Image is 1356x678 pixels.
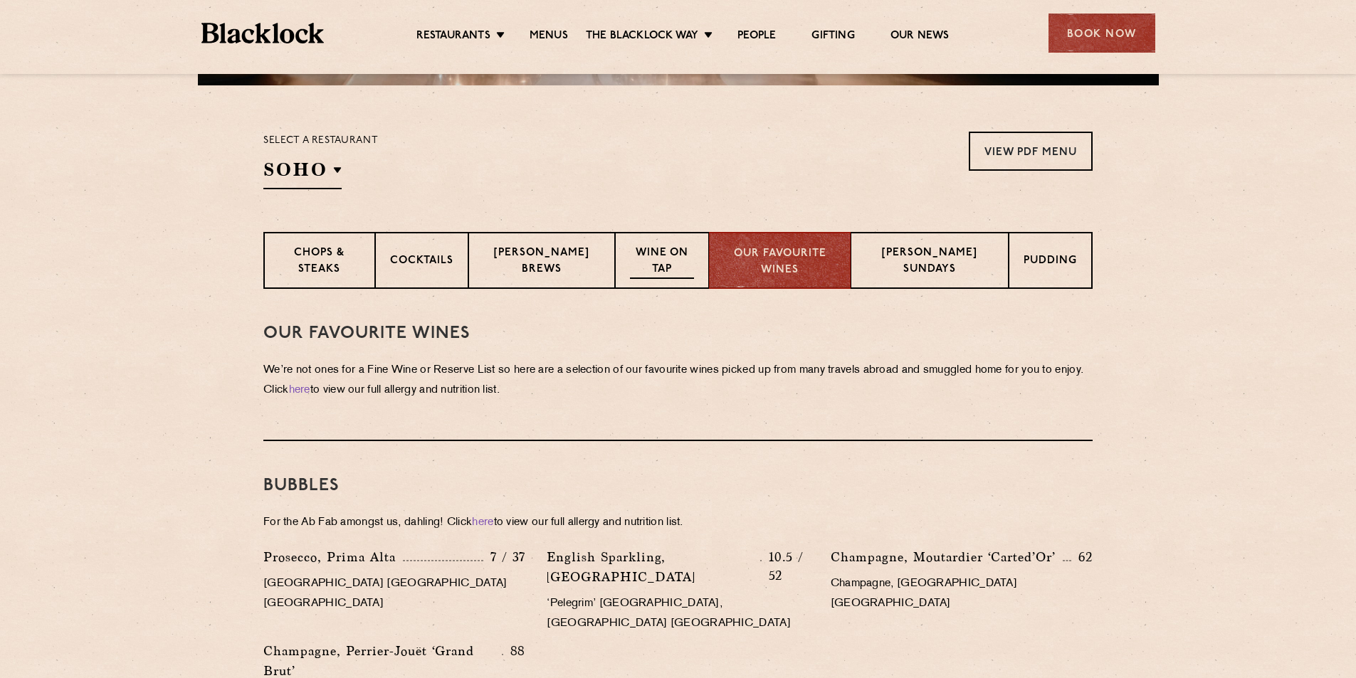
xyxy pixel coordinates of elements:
p: Our favourite wines [724,246,836,278]
h3: bubbles [263,477,1093,495]
p: [GEOGRAPHIC_DATA] [GEOGRAPHIC_DATA] [GEOGRAPHIC_DATA] [263,574,525,614]
a: Restaurants [416,29,490,45]
p: [PERSON_NAME] Brews [483,245,600,279]
p: Pudding [1024,253,1077,271]
p: We’re not ones for a Fine Wine or Reserve List so here are a selection of our favourite wines pic... [263,361,1093,401]
p: For the Ab Fab amongst us, dahling! Click to view our full allergy and nutrition list. [263,513,1093,533]
p: 7 / 37 [483,548,525,566]
a: Menus [530,29,568,45]
h3: Our Favourite Wines [263,324,1093,343]
a: People [737,29,776,45]
h2: SOHO [263,157,342,189]
p: 88 [503,642,526,660]
p: Champagne, [GEOGRAPHIC_DATA] [GEOGRAPHIC_DATA] [831,574,1093,614]
img: BL_Textured_Logo-footer-cropped.svg [201,23,325,43]
p: [PERSON_NAME] Sundays [866,245,994,279]
p: 10.5 / 52 [762,548,809,585]
p: Select a restaurant [263,132,378,150]
p: Prosecco, Prima Alta [263,547,403,567]
p: ‘Pelegrim’ [GEOGRAPHIC_DATA], [GEOGRAPHIC_DATA] [GEOGRAPHIC_DATA] [547,594,809,634]
a: here [289,385,310,396]
a: View PDF Menu [969,132,1093,171]
a: here [472,517,493,528]
a: The Blacklock Way [586,29,698,45]
a: Gifting [811,29,854,45]
p: English Sparkling, [GEOGRAPHIC_DATA] [547,547,760,587]
div: Book Now [1048,14,1155,53]
p: Champagne, Moutardier ‘Carted’Or’ [831,547,1063,567]
p: Cocktails [390,253,453,271]
p: Wine on Tap [630,245,693,279]
a: Our News [890,29,950,45]
p: Chops & Steaks [279,245,360,279]
p: 62 [1071,548,1093,566]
